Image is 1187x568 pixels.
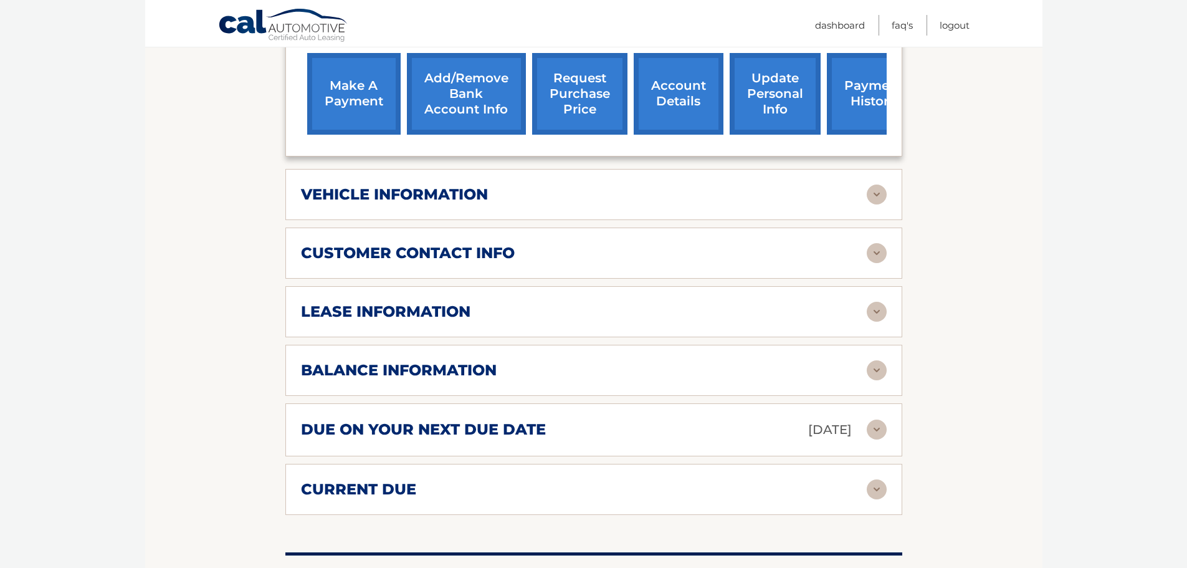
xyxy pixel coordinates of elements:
[892,15,913,36] a: FAQ's
[867,360,887,380] img: accordion-rest.svg
[532,53,627,135] a: request purchase price
[867,479,887,499] img: accordion-rest.svg
[218,8,349,44] a: Cal Automotive
[815,15,865,36] a: Dashboard
[867,185,887,205] img: accordion-rest.svg
[301,244,515,262] h2: customer contact info
[940,15,970,36] a: Logout
[730,53,821,135] a: update personal info
[827,53,920,135] a: payment history
[307,53,401,135] a: make a payment
[301,361,497,380] h2: balance information
[867,302,887,322] img: accordion-rest.svg
[301,185,488,204] h2: vehicle information
[808,419,852,441] p: [DATE]
[301,480,416,499] h2: current due
[867,420,887,440] img: accordion-rest.svg
[867,243,887,263] img: accordion-rest.svg
[407,53,526,135] a: Add/Remove bank account info
[634,53,723,135] a: account details
[301,302,470,321] h2: lease information
[301,420,546,439] h2: due on your next due date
